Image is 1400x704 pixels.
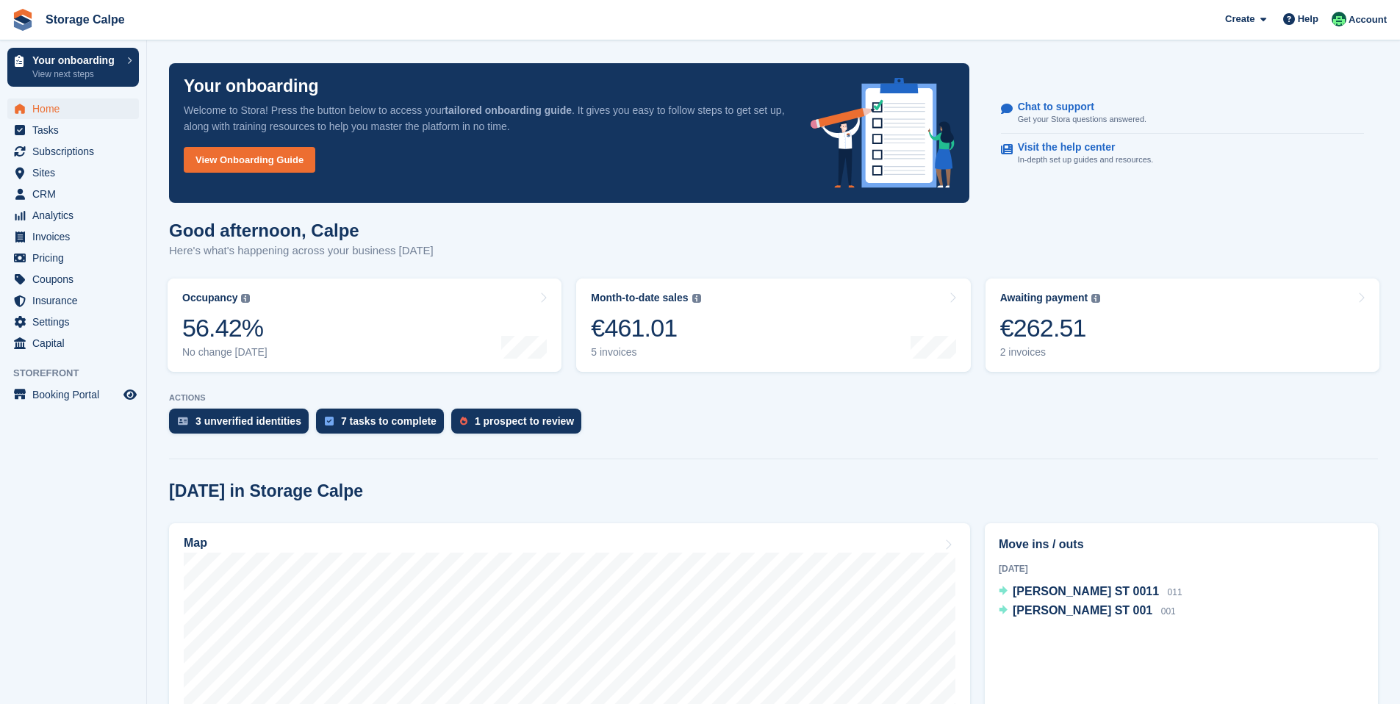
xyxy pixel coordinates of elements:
[169,481,363,501] h2: [DATE] in Storage Calpe
[475,415,574,427] div: 1 prospect to review
[811,78,955,188] img: onboarding-info-6c161a55d2c0e0a8cae90662b2fe09162a5109e8cc188191df67fb4f79e88e88.svg
[325,417,334,425] img: task-75834270c22a3079a89374b754ae025e5fb1db73e45f91037f5363f120a921f8.svg
[999,602,1176,621] a: [PERSON_NAME] ST 001 001
[7,162,139,183] a: menu
[32,312,121,332] span: Settings
[1013,604,1152,617] span: [PERSON_NAME] ST 001
[1161,606,1176,617] span: 001
[7,290,139,311] a: menu
[32,162,121,183] span: Sites
[999,536,1364,553] h2: Move ins / outs
[7,384,139,405] a: menu
[1001,134,1364,173] a: Visit the help center In-depth set up guides and resources.
[1000,313,1101,343] div: €262.51
[195,415,301,427] div: 3 unverified identities
[169,409,316,441] a: 3 unverified identities
[1013,585,1159,597] span: [PERSON_NAME] ST 0011
[32,55,120,65] p: Your onboarding
[316,409,451,441] a: 7 tasks to complete
[168,279,561,372] a: Occupancy 56.42% No change [DATE]
[576,279,970,372] a: Month-to-date sales €461.01 5 invoices
[7,269,139,290] a: menu
[1332,12,1346,26] img: Calpe Storage
[7,98,139,119] a: menu
[32,205,121,226] span: Analytics
[692,294,701,303] img: icon-info-grey-7440780725fd019a000dd9b08b2336e03edf1995a4989e88bcd33f0948082b44.svg
[7,205,139,226] a: menu
[40,7,131,32] a: Storage Calpe
[7,248,139,268] a: menu
[1091,294,1100,303] img: icon-info-grey-7440780725fd019a000dd9b08b2336e03edf1995a4989e88bcd33f0948082b44.svg
[182,313,268,343] div: 56.42%
[32,226,121,247] span: Invoices
[178,417,188,425] img: verify_identity-adf6edd0f0f0b5bbfe63781bf79b02c33cf7c696d77639b501bdc392416b5a36.svg
[184,147,315,173] a: View Onboarding Guide
[121,386,139,403] a: Preview store
[169,220,434,240] h1: Good afternoon, Calpe
[7,333,139,353] a: menu
[32,248,121,268] span: Pricing
[7,120,139,140] a: menu
[1018,141,1142,154] p: Visit the help center
[169,393,1378,403] p: ACTIONS
[184,536,207,550] h2: Map
[184,78,319,95] p: Your onboarding
[32,98,121,119] span: Home
[1018,154,1154,166] p: In-depth set up guides and resources.
[591,313,700,343] div: €461.01
[1018,101,1135,113] p: Chat to support
[32,68,120,81] p: View next steps
[1225,12,1254,26] span: Create
[184,102,787,134] p: Welcome to Stora! Press the button below to access your . It gives you easy to follow steps to ge...
[169,243,434,259] p: Here's what's happening across your business [DATE]
[241,294,250,303] img: icon-info-grey-7440780725fd019a000dd9b08b2336e03edf1995a4989e88bcd33f0948082b44.svg
[1001,93,1364,134] a: Chat to support Get your Stora questions answered.
[1349,12,1387,27] span: Account
[445,104,572,116] strong: tailored onboarding guide
[999,583,1182,602] a: [PERSON_NAME] ST 0011 011
[341,415,437,427] div: 7 tasks to complete
[1000,292,1088,304] div: Awaiting payment
[591,346,700,359] div: 5 invoices
[32,141,121,162] span: Subscriptions
[13,366,146,381] span: Storefront
[460,417,467,425] img: prospect-51fa495bee0391a8d652442698ab0144808aea92771e9ea1ae160a38d050c398.svg
[7,48,139,87] a: Your onboarding View next steps
[32,184,121,204] span: CRM
[182,346,268,359] div: No change [DATE]
[12,9,34,31] img: stora-icon-8386f47178a22dfd0bd8f6a31ec36ba5ce8667c1dd55bd0f319d3a0aa187defe.svg
[182,292,237,304] div: Occupancy
[591,292,688,304] div: Month-to-date sales
[32,120,121,140] span: Tasks
[986,279,1379,372] a: Awaiting payment €262.51 2 invoices
[7,312,139,332] a: menu
[451,409,589,441] a: 1 prospect to review
[999,562,1364,575] div: [DATE]
[7,226,139,247] a: menu
[32,290,121,311] span: Insurance
[1298,12,1318,26] span: Help
[7,184,139,204] a: menu
[1018,113,1146,126] p: Get your Stora questions answered.
[1168,587,1182,597] span: 011
[32,269,121,290] span: Coupons
[7,141,139,162] a: menu
[32,333,121,353] span: Capital
[1000,346,1101,359] div: 2 invoices
[32,384,121,405] span: Booking Portal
